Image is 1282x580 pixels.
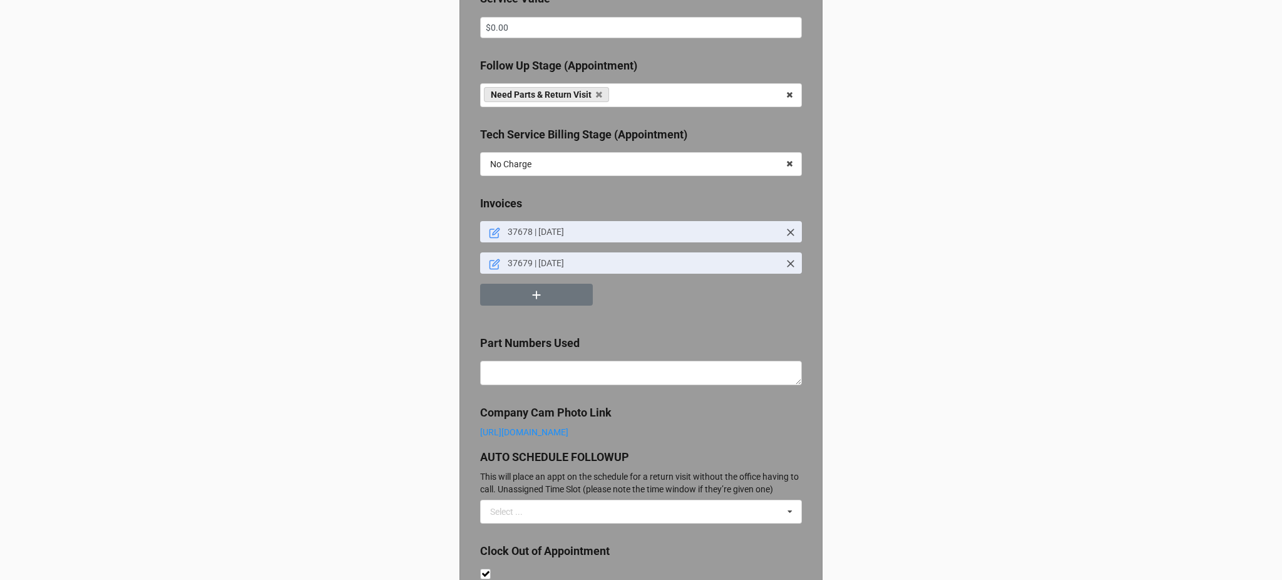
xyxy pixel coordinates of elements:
a: Need Parts & Return Visit [484,87,609,102]
div: No Charge [490,160,531,168]
p: 37678 | [DATE] [508,225,779,238]
label: Invoices [480,195,522,212]
label: Tech Service Billing Stage (Appointment) [480,126,687,143]
a: [URL][DOMAIN_NAME] [480,427,568,437]
label: Follow Up Stage (Appointment) [480,57,637,75]
p: This will place an appt on the schedule for a return visit without the office having to call. Una... [480,470,802,495]
p: 37679 | [DATE] [508,257,779,269]
div: Select ... [490,507,523,516]
label: AUTO SCHEDULE FOLLOWUP [480,448,629,466]
label: Part Numbers Used [480,334,580,352]
b: Company Cam Photo Link [480,406,612,419]
label: Clock Out of Appointment [480,542,610,560]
